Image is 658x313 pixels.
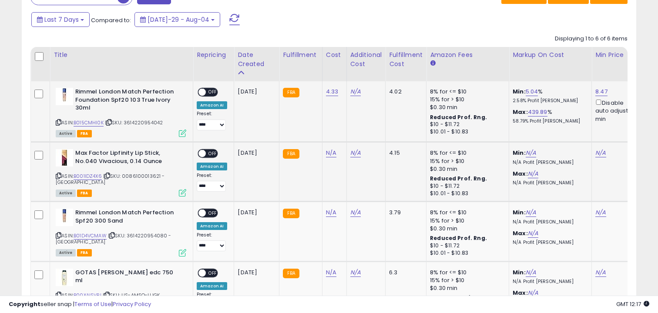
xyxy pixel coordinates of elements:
b: Min: [513,87,526,96]
span: | SKU: 0086100013621 - [GEOGRAPHIC_DATA] [56,173,165,186]
div: 15% for > $10 [430,276,502,284]
small: Amazon Fees. [430,60,435,67]
div: Fulfillment [283,50,318,60]
p: N/A Profit [PERSON_NAME] [513,240,585,246]
p: 2.58% Profit [PERSON_NAME] [513,98,585,104]
div: $10 - $11.72 [430,183,502,190]
p: N/A Profit [PERSON_NAME] [513,180,585,186]
div: Date Created [238,50,275,69]
div: % [513,88,585,104]
p: N/A Profit [PERSON_NAME] [513,160,585,166]
div: 8% for <= $10 [430,149,502,157]
span: FBA [77,130,92,137]
img: 31+1MvfdDAL._SL40_.jpg [56,149,73,166]
div: [DATE] [238,209,272,216]
div: $10.01 - $10.83 [430,128,502,136]
button: Last 7 Days [31,12,90,27]
div: seller snap | | [9,300,151,309]
a: 5.04 [526,87,538,96]
div: 8% for <= $10 [430,88,502,96]
a: N/A [595,149,606,157]
div: Amazon AI [197,101,227,109]
div: 4.15 [389,149,420,157]
div: $10 - $11.72 [430,242,502,250]
img: 3195hVDFLMS._SL40_.jpg [56,88,73,105]
p: N/A Profit [PERSON_NAME] [513,219,585,225]
a: 4.33 [326,87,339,96]
b: Min: [513,149,526,157]
div: % [513,108,585,124]
div: Preset: [197,173,227,192]
div: 8% for <= $10 [430,209,502,216]
a: 439.89 [528,108,547,117]
a: Privacy Policy [113,300,151,308]
span: OFF [206,89,220,96]
div: 15% for > $10 [430,96,502,103]
div: 15% for > $10 [430,157,502,165]
a: Terms of Use [74,300,111,308]
b: Reduced Prof. Rng. [430,234,487,242]
div: Fulfillment Cost [389,50,423,69]
div: 8% for <= $10 [430,269,502,276]
div: Cost [326,50,343,60]
a: N/A [326,268,336,277]
a: B01D4VCMAW [74,232,107,240]
small: FBA [283,149,299,159]
b: Max Factor Lipfinity Lip Stick, No.040 Vivacious, 0.14 Ounce [75,149,181,167]
b: GOTAS [PERSON_NAME] edc 750 ml [75,269,181,287]
div: Disable auto adjust min [595,98,637,123]
div: Additional Cost [350,50,382,69]
a: B015CMHI0K [74,119,104,127]
a: N/A [528,229,538,238]
div: [DATE] [238,269,272,276]
b: Reduced Prof. Rng. [430,113,487,121]
div: Amazon Fees [430,50,505,60]
div: ASIN: [56,149,186,196]
a: N/A [526,268,536,277]
p: N/A Profit [PERSON_NAME] [513,279,585,285]
a: N/A [526,149,536,157]
span: OFF [206,210,220,217]
strong: Copyright [9,300,40,308]
div: Title [54,50,189,60]
small: FBA [283,88,299,97]
b: Max: [513,108,528,116]
span: | SKU: 3614220954080 - [GEOGRAPHIC_DATA] [56,232,171,245]
span: All listings currently available for purchase on Amazon [56,249,76,256]
div: Preset: [197,232,227,252]
b: Reduced Prof. Rng. [430,175,487,182]
div: ASIN: [56,88,186,136]
div: 15% for > $10 [430,217,502,225]
div: $0.30 min [430,284,502,292]
a: N/A [595,268,606,277]
small: FBA [283,209,299,218]
a: 8.47 [595,87,608,96]
div: Markup on Cost [513,50,588,60]
span: | SKU: 3614220954042 [105,119,163,126]
a: N/A [350,268,361,277]
a: N/A [350,87,361,96]
span: All listings currently available for purchase on Amazon [56,130,76,137]
b: Rimmel London Match Perfection Foundation Spf20 103 True Ivory 30ml [75,88,181,114]
a: N/A [350,149,361,157]
a: N/A [526,208,536,217]
span: FBA [77,190,92,197]
div: Amazon AI [197,163,227,170]
b: Max: [513,229,528,237]
div: Preset: [197,111,227,130]
b: Min: [513,208,526,216]
div: Repricing [197,50,230,60]
a: B001IDZ4X6 [74,173,102,180]
span: FBA [77,249,92,256]
th: The percentage added to the cost of goods (COGS) that forms the calculator for Min & Max prices. [509,47,592,81]
span: [DATE]-29 - Aug-04 [148,15,209,24]
a: N/A [595,208,606,217]
a: N/A [350,208,361,217]
a: N/A [528,170,538,178]
button: [DATE]-29 - Aug-04 [134,12,220,27]
b: Min: [513,268,526,276]
div: 4.02 [389,88,420,96]
span: OFF [206,150,220,157]
div: $10.01 - $10.83 [430,250,502,257]
span: Compared to: [91,16,131,24]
